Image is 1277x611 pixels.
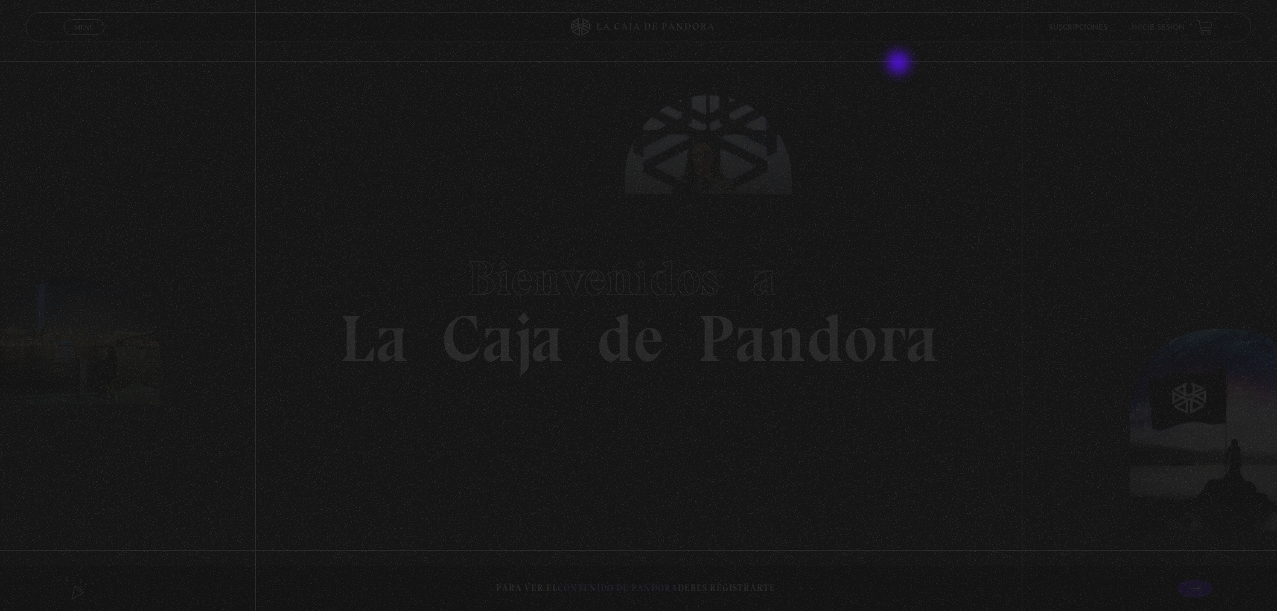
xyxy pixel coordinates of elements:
span: Bienvenidos a [467,249,810,307]
h1: La Caja de Pandora [339,239,938,372]
span: Cerrar [71,34,99,42]
a: Inicie sesión [1132,24,1185,31]
span: contenido de Pandora [558,583,678,593]
a: View your shopping cart [1197,19,1213,36]
p: Para ver el debes registrarte [496,580,775,597]
span: Menu [75,24,95,31]
a: Suscripciones [1049,24,1107,31]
